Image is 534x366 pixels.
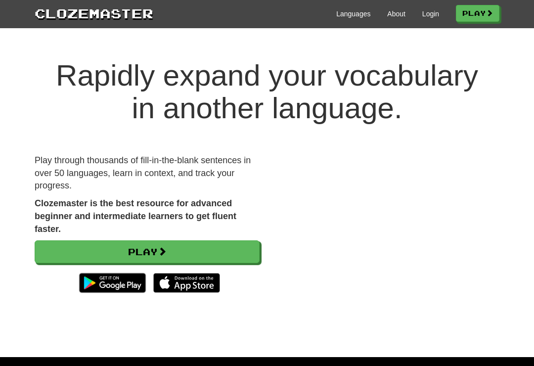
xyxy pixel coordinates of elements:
[336,9,370,19] a: Languages
[35,198,236,233] strong: Clozemaster is the best resource for advanced beginner and intermediate learners to get fluent fa...
[35,154,260,192] p: Play through thousands of fill-in-the-blank sentences in over 50 languages, learn in context, and...
[456,5,499,22] a: Play
[35,240,260,263] a: Play
[153,273,220,293] img: Download_on_the_App_Store_Badge_US-UK_135x40-25178aeef6eb6b83b96f5f2d004eda3bffbb37122de64afbaef7...
[74,268,151,298] img: Get it on Google Play
[35,4,153,22] a: Clozemaster
[422,9,439,19] a: Login
[387,9,405,19] a: About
